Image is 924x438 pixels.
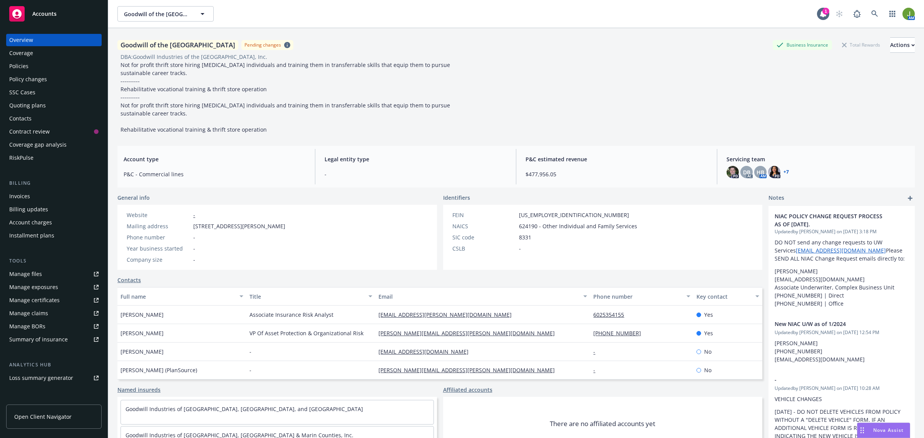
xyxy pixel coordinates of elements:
span: Account type [124,155,306,163]
span: Yes [704,329,713,337]
span: [PERSON_NAME] [121,348,164,356]
span: [PERSON_NAME] [121,311,164,319]
span: Identifiers [443,194,470,202]
span: DB [743,168,750,176]
a: add [906,194,915,203]
div: Manage exposures [9,281,58,293]
div: Analytics hub [6,361,102,369]
div: Coverage gap analysis [9,139,67,151]
div: Invoices [9,190,30,202]
span: Associate Insurance Risk Analyst [249,311,333,319]
div: RiskPulse [9,152,33,164]
a: Report a Bug [849,6,865,22]
span: HB [757,168,764,176]
a: Contacts [117,276,141,284]
div: Quoting plans [9,99,46,112]
p: DO NOT send any change requests to UW Services Please SEND ALL NIAC Change Request emails directl... [775,238,909,262]
a: [PERSON_NAME][EMAIL_ADDRESS][PERSON_NAME][DOMAIN_NAME] [378,329,561,337]
a: Invoices [6,190,102,202]
span: - [249,366,251,374]
div: New NIAC U/W as of 1/2024Updatedby [PERSON_NAME] on [DATE] 12:54 PM[PERSON_NAME] [PHONE_NUMBER] [... [768,314,915,369]
button: Full name [117,287,246,306]
a: Manage BORs [6,320,102,333]
span: Pending changes [241,40,293,50]
span: P&C estimated revenue [526,155,708,163]
a: Switch app [885,6,900,22]
div: Email [378,293,579,301]
button: Phone number [590,287,693,306]
a: 6025354155 [593,311,630,318]
div: Manage files [9,268,42,280]
a: Affiliated accounts [443,386,492,394]
p: VEHICLE CHANGES [775,395,909,403]
span: - [775,376,889,384]
a: [EMAIL_ADDRESS][DOMAIN_NAME] [378,348,475,355]
div: Mailing address [127,222,190,230]
button: Key contact [693,287,762,306]
a: Named insureds [117,386,161,394]
div: Overview [9,34,33,46]
img: photo [902,8,915,20]
div: NIAC POLICY CHANGE REQUEST PROCESS AS OF [DATE].Updatedby [PERSON_NAME] on [DATE] 3:18 PMDO NOT s... [768,206,915,314]
a: Manage files [6,268,102,280]
img: photo [768,166,780,178]
a: Installment plans [6,229,102,242]
span: Updated by [PERSON_NAME] on [DATE] 10:28 AM [775,385,909,392]
span: [US_EMPLOYER_IDENTIFICATION_NUMBER] [519,211,629,219]
span: There are no affiliated accounts yet [550,419,655,428]
a: [PHONE_NUMBER] [593,329,647,337]
a: Manage exposures [6,281,102,293]
span: Servicing team [726,155,909,163]
div: Actions [890,38,915,52]
span: - [193,256,195,264]
a: +7 [783,170,789,174]
div: Website [127,211,190,219]
a: - [593,366,601,374]
a: Overview [6,34,102,46]
div: Manage BORs [9,320,45,333]
span: [PERSON_NAME] (PlanSource) [121,366,197,374]
button: Actions [890,37,915,53]
a: Quoting plans [6,99,102,112]
span: No [704,348,711,356]
span: Legal entity type [325,155,507,163]
span: 8331 [519,233,531,241]
a: Accounts [6,3,102,25]
a: SSC Cases [6,86,102,99]
div: SIC code [452,233,516,241]
div: Key contact [696,293,751,301]
div: Goodwill of the [GEOGRAPHIC_DATA] [117,40,238,50]
div: Company size [127,256,190,264]
div: Tools [6,257,102,265]
button: Nova Assist [857,423,910,438]
div: Billing [6,179,102,187]
span: Nova Assist [873,427,904,433]
a: Contract review [6,125,102,138]
div: CSLB [452,244,516,252]
a: Manage certificates [6,294,102,306]
span: P&C - Commercial lines [124,170,306,178]
a: Policies [6,60,102,72]
span: Notes [768,194,784,203]
a: Summary of insurance [6,333,102,346]
span: - [249,348,251,356]
div: SSC Cases [9,86,35,99]
a: Loss summary generator [6,372,102,384]
a: Start snowing [832,6,847,22]
div: Contract review [9,125,50,138]
a: [EMAIL_ADDRESS][DOMAIN_NAME] [796,247,886,254]
span: [STREET_ADDRESS][PERSON_NAME] [193,222,285,230]
div: Contacts [9,112,32,125]
div: NAICS [452,222,516,230]
a: Goodwill Industries of [GEOGRAPHIC_DATA], [GEOGRAPHIC_DATA], and [GEOGRAPHIC_DATA] [126,405,363,413]
span: General info [117,194,150,202]
a: [PERSON_NAME][EMAIL_ADDRESS][PERSON_NAME][DOMAIN_NAME] [378,366,561,374]
a: Policy changes [6,73,102,85]
div: Pending changes [244,42,281,48]
span: - [325,170,507,178]
span: Accounts [32,11,57,17]
span: Updated by [PERSON_NAME] on [DATE] 12:54 PM [775,329,909,336]
a: Account charges [6,216,102,229]
div: 1 [822,8,829,15]
a: - [593,348,601,355]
